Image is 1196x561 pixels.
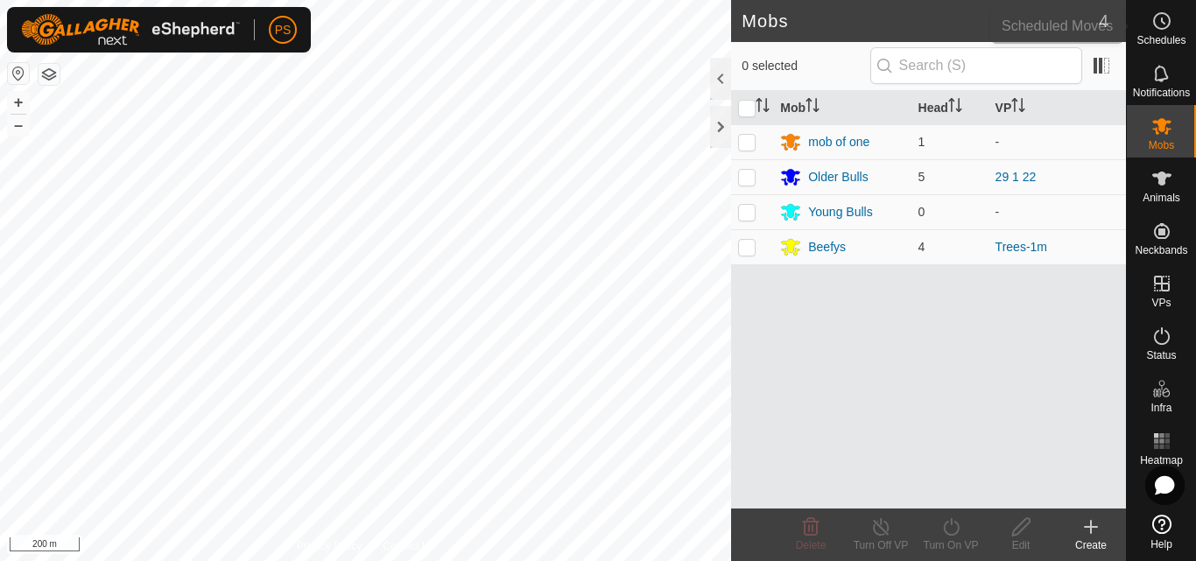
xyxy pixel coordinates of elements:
[986,537,1056,553] div: Edit
[808,203,872,221] div: Young Bulls
[995,240,1047,254] a: Trees-1m
[988,194,1126,229] td: -
[8,115,29,136] button: –
[808,238,846,256] div: Beefys
[846,537,916,553] div: Turn Off VP
[918,135,925,149] span: 1
[1150,403,1171,413] span: Infra
[1151,298,1171,308] span: VPs
[911,91,988,125] th: Head
[918,170,925,184] span: 5
[1133,88,1190,98] span: Notifications
[275,21,292,39] span: PS
[808,133,869,151] div: mob of one
[1140,455,1183,466] span: Heatmap
[773,91,911,125] th: Mob
[742,11,1099,32] h2: Mobs
[916,537,986,553] div: Turn On VP
[1136,35,1185,46] span: Schedules
[1150,539,1172,550] span: Help
[297,538,362,554] a: Privacy Policy
[995,170,1037,184] a: 29 1 22
[8,63,29,84] button: Reset Map
[742,57,869,75] span: 0 selected
[1143,193,1180,203] span: Animals
[806,101,820,115] p-sorticon: Activate to sort
[1146,350,1176,361] span: Status
[383,538,434,554] a: Contact Us
[21,14,240,46] img: Gallagher Logo
[1011,101,1025,115] p-sorticon: Activate to sort
[1149,140,1174,151] span: Mobs
[8,92,29,113] button: +
[1099,8,1108,34] span: 4
[918,240,925,254] span: 4
[1127,508,1196,557] a: Help
[796,539,827,551] span: Delete
[988,124,1126,159] td: -
[870,47,1082,84] input: Search (S)
[756,101,770,115] p-sorticon: Activate to sort
[918,205,925,219] span: 0
[39,64,60,85] button: Map Layers
[1056,537,1126,553] div: Create
[808,168,868,186] div: Older Bulls
[1135,245,1187,256] span: Neckbands
[988,91,1126,125] th: VP
[948,101,962,115] p-sorticon: Activate to sort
